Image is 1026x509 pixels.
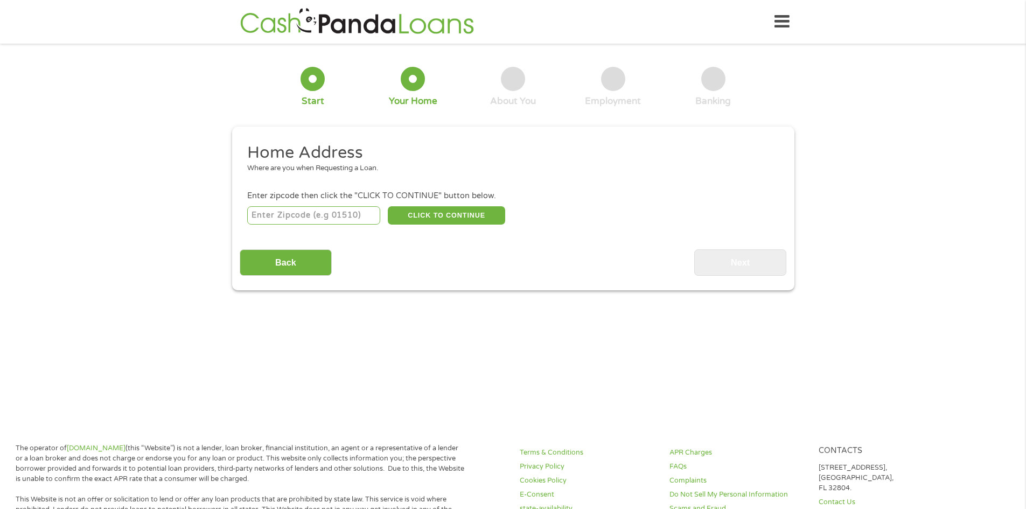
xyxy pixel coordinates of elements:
p: The operator of (this “Website”) is not a lender, loan broker, financial institution, an agent or... [16,443,465,484]
button: CLICK TO CONTINUE [388,206,505,225]
a: APR Charges [669,448,806,458]
a: Cookies Policy [520,476,657,486]
a: Privacy Policy [520,462,657,472]
div: Employment [585,95,641,107]
div: Banking [695,95,731,107]
a: [DOMAIN_NAME] [67,444,125,452]
div: Where are you when Requesting a Loan. [247,163,771,174]
input: Back [240,249,332,276]
p: [STREET_ADDRESS], [GEOGRAPHIC_DATA], FL 32804. [819,463,955,493]
input: Next [694,249,786,276]
h4: Contacts [819,446,955,456]
input: Enter Zipcode (e.g 01510) [247,206,380,225]
a: Terms & Conditions [520,448,657,458]
div: Your Home [389,95,437,107]
div: Start [302,95,324,107]
a: Complaints [669,476,806,486]
h2: Home Address [247,142,771,164]
img: GetLoanNow Logo [237,6,477,37]
a: E-Consent [520,490,657,500]
div: Enter zipcode then click the "CLICK TO CONTINUE" button below. [247,190,778,202]
div: About You [490,95,536,107]
a: Do Not Sell My Personal Information [669,490,806,500]
a: FAQs [669,462,806,472]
